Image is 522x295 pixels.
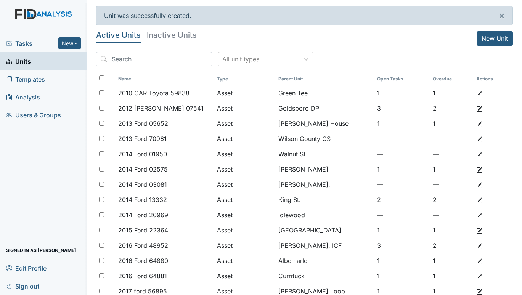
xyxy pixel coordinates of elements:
[499,10,505,21] span: ×
[6,244,76,256] span: Signed in as [PERSON_NAME]
[214,268,275,284] td: Asset
[118,210,168,220] span: 2014 Ford 20969
[214,101,275,116] td: Asset
[477,31,513,46] a: New Unit
[430,101,473,116] td: 2
[275,177,374,192] td: [PERSON_NAME].
[374,72,430,85] th: Toggle SortBy
[430,223,473,238] td: 1
[473,72,511,85] th: Actions
[374,85,430,101] td: 1
[275,162,374,177] td: [PERSON_NAME]
[374,207,430,223] td: —
[275,253,374,268] td: Albemarle
[275,85,374,101] td: Green Tee
[430,192,473,207] td: 2
[118,88,190,98] span: 2010 CAR Toyota 59838
[58,37,81,49] button: New
[374,223,430,238] td: 1
[430,207,473,223] td: —
[374,131,430,146] td: —
[118,241,168,250] span: 2016 Ford 48952
[99,75,104,80] input: Toggle All Rows Selected
[6,91,40,103] span: Analysis
[275,223,374,238] td: [GEOGRAPHIC_DATA]
[118,104,204,113] span: 2012 [PERSON_NAME] 07541
[6,280,39,292] span: Sign out
[96,6,513,25] div: Unit was successfully created.
[275,192,374,207] td: King St.
[214,116,275,131] td: Asset
[214,146,275,162] td: Asset
[275,131,374,146] td: Wilson County CS
[430,238,473,253] td: 2
[214,238,275,253] td: Asset
[374,177,430,192] td: —
[214,162,275,177] td: Asset
[214,192,275,207] td: Asset
[214,253,275,268] td: Asset
[115,72,214,85] th: Toggle SortBy
[118,271,167,281] span: 2016 Ford 64881
[374,101,430,116] td: 3
[6,262,47,274] span: Edit Profile
[374,268,430,284] td: 1
[222,55,259,64] div: All unit types
[430,253,473,268] td: 1
[430,177,473,192] td: —
[147,31,197,39] h5: Inactive Units
[374,116,430,131] td: 1
[430,72,473,85] th: Toggle SortBy
[6,55,31,67] span: Units
[118,256,168,265] span: 2016 Ford 64880
[430,162,473,177] td: 1
[374,238,430,253] td: 3
[275,238,374,253] td: [PERSON_NAME]. ICF
[118,226,168,235] span: 2015 Ford 22364
[374,146,430,162] td: —
[374,192,430,207] td: 2
[275,101,374,116] td: Goldsboro DP
[275,116,374,131] td: [PERSON_NAME] House
[374,162,430,177] td: 1
[275,207,374,223] td: Idlewood
[214,85,275,101] td: Asset
[430,268,473,284] td: 1
[214,223,275,238] td: Asset
[6,73,45,85] span: Templates
[118,149,167,159] span: 2014 Ford 01950
[118,195,167,204] span: 2014 Ford 13332
[430,146,473,162] td: —
[214,207,275,223] td: Asset
[96,52,212,66] input: Search...
[214,72,275,85] th: Toggle SortBy
[275,72,374,85] th: Toggle SortBy
[275,146,374,162] td: Walnut St.
[491,6,512,25] button: ×
[214,177,275,192] td: Asset
[214,131,275,146] td: Asset
[118,165,168,174] span: 2014 Ford 02575
[6,109,61,121] span: Users & Groups
[96,31,141,39] h5: Active Units
[118,180,167,189] span: 2014 Ford 03081
[6,39,58,48] a: Tasks
[430,85,473,101] td: 1
[275,268,374,284] td: Currituck
[430,131,473,146] td: —
[430,116,473,131] td: 1
[118,134,167,143] span: 2013 Ford 70961
[374,253,430,268] td: 1
[118,119,168,128] span: 2013 Ford 05652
